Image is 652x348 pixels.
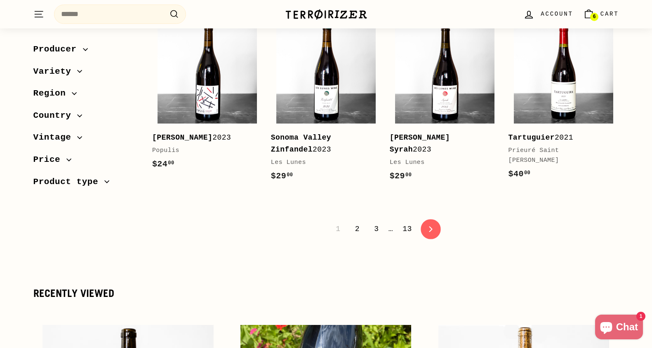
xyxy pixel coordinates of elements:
sup: 00 [524,170,530,176]
div: 2023 [271,132,373,156]
div: 2023 [152,132,254,144]
div: 2021 [508,132,611,144]
sup: 00 [168,160,174,166]
button: Region [33,84,139,107]
span: Region [33,86,72,100]
button: Country [33,107,139,129]
div: Les Lunes [271,158,373,168]
div: Recently viewed [33,288,619,299]
b: [PERSON_NAME] [152,133,212,142]
button: Price [33,151,139,173]
span: 1 [331,222,345,236]
div: 2023 [390,132,492,156]
span: Country [33,109,78,123]
b: Tartuguier [508,133,555,142]
b: [PERSON_NAME] Syrah [390,133,450,154]
span: Product type [33,175,105,189]
span: $40 [508,169,531,179]
a: Sonoma Valley Zinfandel2023Les Lunes [271,19,381,191]
inbox-online-store-chat: Shopify online store chat [593,315,645,341]
div: Les Lunes [390,158,492,168]
div: Populis [152,146,254,156]
div: Prieuré Saint [PERSON_NAME] [508,146,611,166]
a: 3 [369,222,384,236]
button: Variety [33,63,139,85]
button: Producer [33,40,139,63]
a: 13 [398,222,417,236]
a: [PERSON_NAME]2023Populis [152,19,263,179]
span: Producer [33,42,83,56]
span: Account [541,9,573,19]
sup: 00 [287,172,293,178]
a: 2 [350,222,365,236]
span: Vintage [33,131,78,145]
sup: 00 [405,172,412,178]
a: Cart [578,2,624,26]
span: Variety [33,65,78,79]
span: $29 [271,171,293,181]
a: Account [518,2,578,26]
button: Vintage [33,128,139,151]
b: Sonoma Valley Zinfandel [271,133,331,154]
span: Price [33,153,67,167]
a: [PERSON_NAME] Syrah2023Les Lunes [390,19,500,191]
button: Product type [33,173,139,195]
span: $29 [390,171,412,181]
span: … [388,225,393,233]
span: $24 [152,159,174,169]
a: Tartuguier2021Prieuré Saint [PERSON_NAME] [508,19,619,189]
span: Cart [600,9,619,19]
span: 6 [593,14,596,20]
